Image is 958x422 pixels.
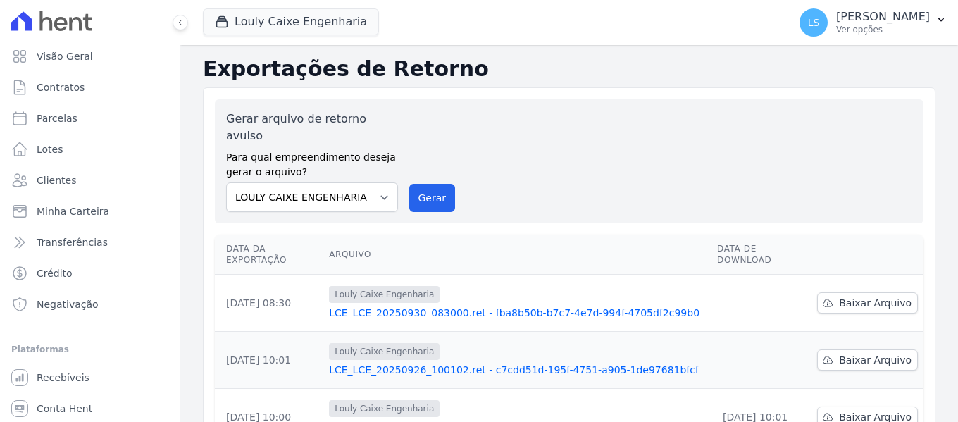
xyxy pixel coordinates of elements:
[839,353,912,367] span: Baixar Arquivo
[226,144,398,180] label: Para qual empreendimento deseja gerar o arquivo?
[11,341,168,358] div: Plataformas
[711,235,811,275] th: Data de Download
[329,363,706,377] a: LCE_LCE_20250926_100102.ret - c7cdd51d-195f-4751-a905-1de97681bfcf
[839,296,912,310] span: Baixar Arquivo
[37,204,109,218] span: Minha Carteira
[6,104,174,132] a: Parcelas
[203,8,379,35] button: Louly Caixe Engenharia
[215,235,323,275] th: Data da Exportação
[836,24,930,35] p: Ver opções
[329,400,440,417] span: Louly Caixe Engenharia
[37,402,92,416] span: Conta Hent
[6,259,174,287] a: Crédito
[836,10,930,24] p: [PERSON_NAME]
[6,135,174,163] a: Lotes
[37,142,63,156] span: Lotes
[37,266,73,280] span: Crédito
[6,42,174,70] a: Visão Geral
[37,49,93,63] span: Visão Geral
[817,349,918,371] a: Baixar Arquivo
[808,18,820,27] span: LS
[6,364,174,392] a: Recebíveis
[788,3,958,42] button: LS [PERSON_NAME] Ver opções
[37,173,76,187] span: Clientes
[6,166,174,194] a: Clientes
[37,111,77,125] span: Parcelas
[329,306,706,320] a: LCE_LCE_20250930_083000.ret - fba8b50b-b7c7-4e7d-994f-4705df2c99b0
[817,292,918,314] a: Baixar Arquivo
[37,371,89,385] span: Recebíveis
[215,332,323,389] td: [DATE] 10:01
[6,73,174,101] a: Contratos
[323,235,711,275] th: Arquivo
[6,228,174,256] a: Transferências
[37,235,108,249] span: Transferências
[6,197,174,225] a: Minha Carteira
[329,286,440,303] span: Louly Caixe Engenharia
[203,56,935,82] h2: Exportações de Retorno
[329,343,440,360] span: Louly Caixe Engenharia
[215,275,323,332] td: [DATE] 08:30
[409,184,456,212] button: Gerar
[37,80,85,94] span: Contratos
[37,297,99,311] span: Negativação
[6,290,174,318] a: Negativação
[226,111,398,144] label: Gerar arquivo de retorno avulso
